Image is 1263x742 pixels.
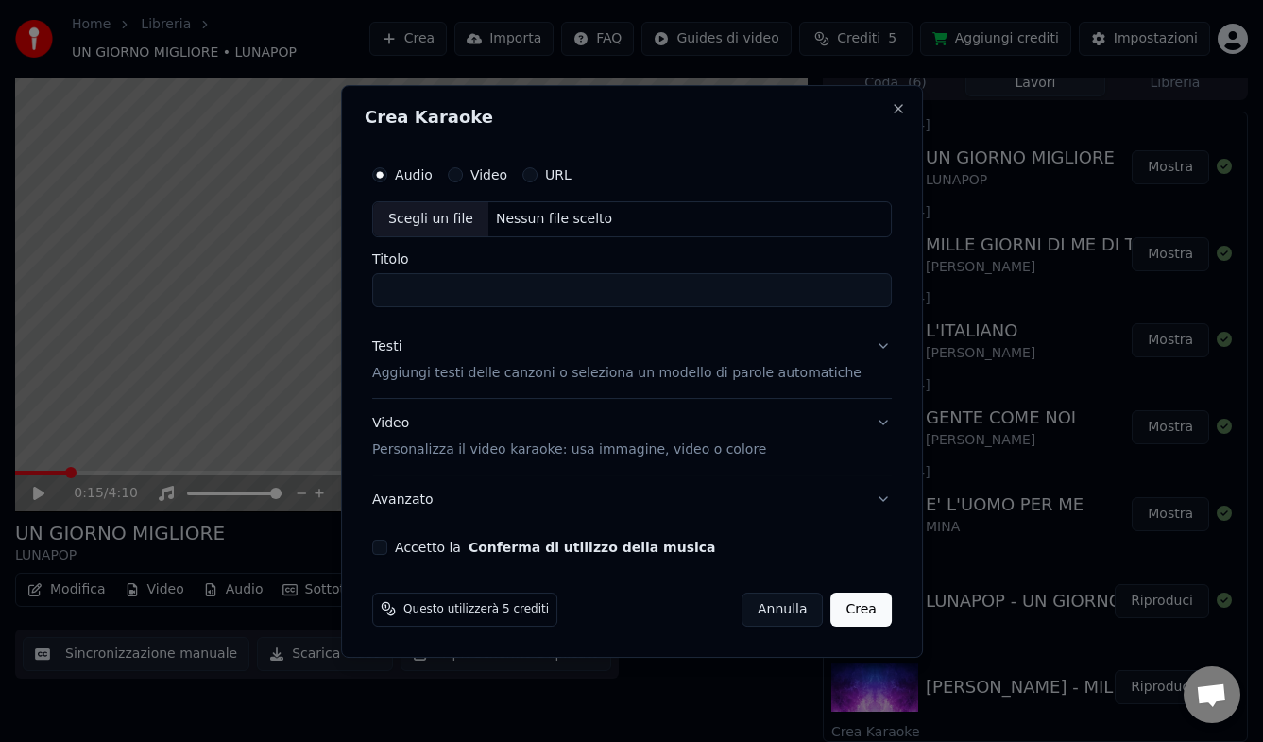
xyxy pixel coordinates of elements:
[372,322,892,398] button: TestiAggiungi testi delle canzoni o seleziona un modello di parole automatiche
[372,337,401,356] div: Testi
[545,168,572,181] label: URL
[395,168,433,181] label: Audio
[741,592,823,626] button: Annulla
[830,592,891,626] button: Crea
[403,601,549,616] span: Questo utilizzerà 5 crediti
[365,109,899,126] h2: Crea Karaoke
[372,252,892,266] label: Titolo
[372,475,892,524] button: Avanzato
[373,202,488,236] div: Scegli un file
[372,399,892,475] button: VideoPersonalizza il video karaoke: usa immagine, video o colore
[372,440,766,458] p: Personalizza il video karaoke: usa immagine, video o colore
[372,414,766,459] div: Video
[395,540,715,553] label: Accetto la
[468,540,715,553] button: Accetto la
[372,364,862,383] p: Aggiungi testi delle canzoni o seleziona un modello di parole automatiche
[469,168,506,181] label: Video
[487,210,619,229] div: Nessun file scelto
